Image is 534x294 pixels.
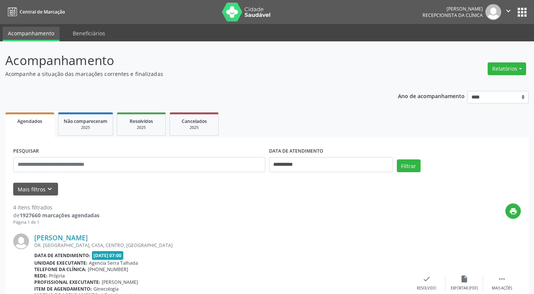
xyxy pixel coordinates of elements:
[34,242,408,249] div: DR. [GEOGRAPHIC_DATA], CASA, CENTRO, [GEOGRAPHIC_DATA]
[397,159,421,172] button: Filtrar
[13,203,99,211] div: 4 itens filtrados
[34,279,100,285] b: Profissional executante:
[5,70,372,78] p: Acompanhe a situação das marcações correntes e finalizadas
[422,12,483,18] span: Recepcionista da clínica
[46,185,54,193] i: keyboard_arrow_down
[505,203,521,219] button: print
[13,183,58,196] button: Mais filtroskeyboard_arrow_down
[498,275,506,283] i: 
[67,27,110,40] a: Beneficiários
[64,125,107,130] div: 2025
[182,118,207,124] span: Cancelados
[34,273,47,279] b: Rede:
[485,4,501,20] img: img
[34,233,88,242] a: [PERSON_NAME]
[422,275,431,283] i: check
[269,145,323,157] label: DATA DE ATENDIMENTO
[34,266,86,273] b: Telefone da clínica:
[13,233,29,249] img: img
[64,118,107,124] span: Não compareceram
[130,118,153,124] span: Resolvidos
[422,6,483,12] div: [PERSON_NAME]
[5,6,65,18] a: Central de Marcação
[17,118,42,124] span: Agendados
[398,91,465,100] p: Ano de acompanhamento
[509,207,517,215] i: print
[92,251,124,260] span: [DATE] 07:00
[49,273,65,279] span: Própria
[88,266,128,273] span: [PHONE_NUMBER]
[516,6,529,19] button: apps
[460,275,468,283] i: insert_drive_file
[20,212,99,219] strong: 1927660 marcações agendadas
[89,260,138,266] span: Agencia Serra Talhada
[492,286,512,291] div: Mais ações
[3,27,60,41] a: Acompanhamento
[34,252,90,259] b: Data de atendimento:
[504,7,513,15] i: 
[34,260,87,266] b: Unidade executante:
[5,51,372,70] p: Acompanhamento
[417,286,436,291] div: Resolvido
[488,62,526,75] button: Relatórios
[501,4,516,20] button: 
[451,286,478,291] div: Exportar (PDF)
[102,279,138,285] span: [PERSON_NAME]
[34,286,92,292] b: Item de agendamento:
[13,145,39,157] label: PESQUISAR
[122,125,160,130] div: 2025
[93,286,119,292] span: Ginecologia
[13,211,99,219] div: de
[175,125,213,130] div: 2025
[13,219,99,226] div: Página 1 de 1
[20,9,65,15] span: Central de Marcação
